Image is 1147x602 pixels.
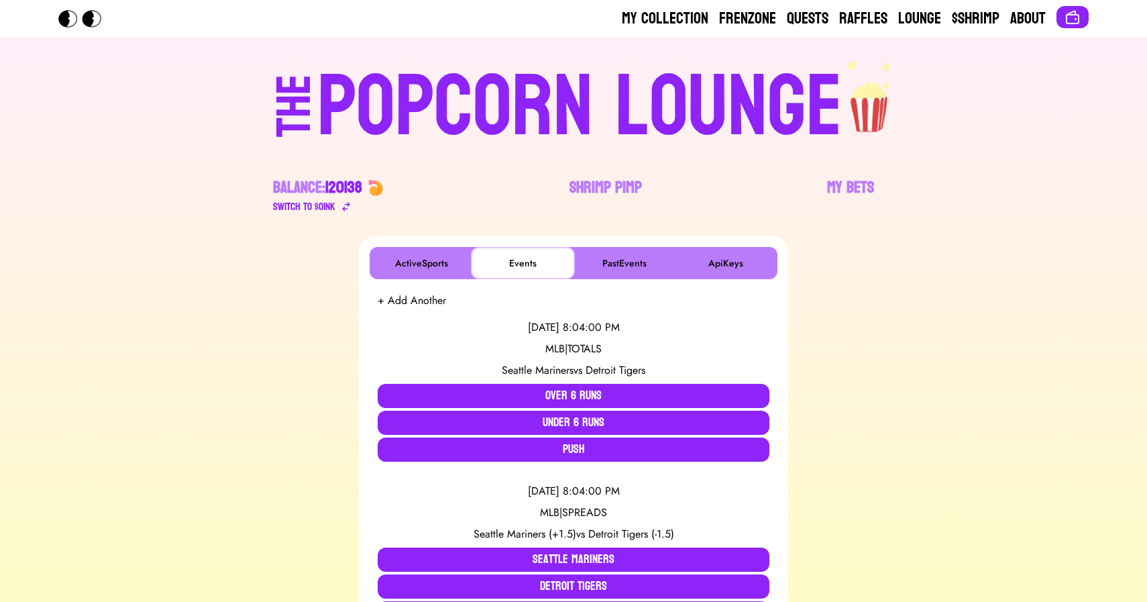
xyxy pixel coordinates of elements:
[378,483,769,499] div: [DATE] 8:04:00 PM
[378,319,769,336] div: [DATE] 8:04:00 PM
[842,59,897,134] img: popcorn
[1010,8,1046,30] a: About
[378,362,769,379] div: vs
[569,177,642,215] a: Shrimp Pimp
[368,180,384,196] img: 🍤
[378,505,769,521] div: MLB | SPREADS
[378,574,769,599] button: Detroit Tigers
[58,10,112,28] img: Popcorn
[588,526,674,542] span: Detroit Tigers (-1.5)
[378,384,769,408] button: Over 6 Runs
[575,250,673,277] button: PastEvents
[378,548,769,572] button: Seattle Mariners
[586,362,645,378] span: Detroit Tigers
[325,173,362,202] span: 120138
[787,8,828,30] a: Quests
[273,177,362,199] div: Balance:
[502,362,573,378] span: Seattle Mariners
[372,250,471,277] button: ActiveSports
[317,64,842,150] div: POPCORN LOUNGE
[1064,9,1081,26] img: Connect wallet
[474,526,576,542] span: Seattle Mariners (+1.5)
[622,8,708,30] a: My Collection
[474,250,572,277] button: Events
[270,74,319,164] div: THE
[952,8,999,30] a: $Shrimp
[273,199,335,215] div: Switch to $ OINK
[378,526,769,542] div: vs
[160,59,987,150] a: THEPOPCORN LOUNGEpopcorn
[719,8,776,30] a: Frenzone
[378,293,446,309] button: + Add Another
[378,438,769,462] button: Push
[378,341,769,357] div: MLB | TOTALS
[839,8,887,30] a: Raffles
[827,177,874,215] a: My Bets
[378,411,769,435] button: Under 6 Runs
[898,8,941,30] a: Lounge
[676,250,775,277] button: ApiKeys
